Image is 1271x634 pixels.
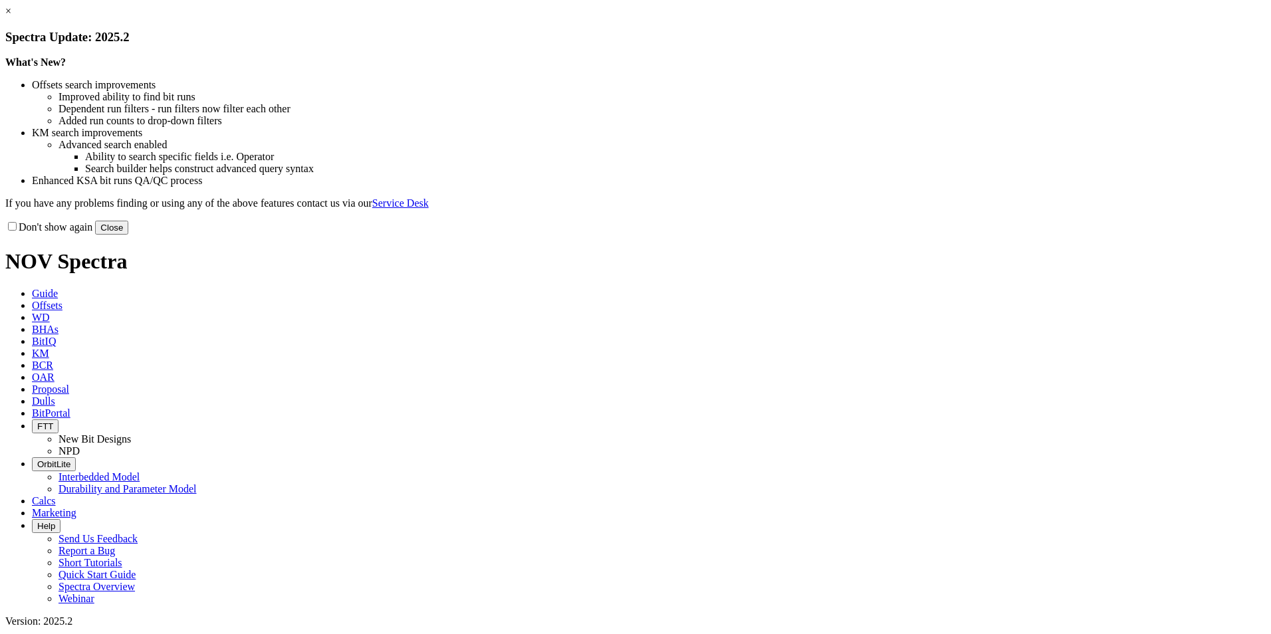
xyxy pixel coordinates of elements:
span: BCR [32,360,53,371]
span: OAR [32,371,55,383]
p: If you have any problems finding or using any of the above features contact us via our [5,197,1266,209]
input: Don't show again [8,222,17,231]
span: Calcs [32,495,56,506]
a: NPD [58,445,80,457]
li: Enhanced KSA bit runs QA/QC process [32,175,1266,187]
span: Marketing [32,507,76,518]
a: × [5,5,11,17]
span: FTT [37,421,53,431]
span: BitIQ [32,336,56,347]
span: Proposal [32,383,69,395]
span: WD [32,312,50,323]
span: BitPortal [32,407,70,419]
span: Help [37,521,55,531]
a: Report a Bug [58,545,115,556]
a: Spectra Overview [58,581,135,592]
li: Search builder helps construct advanced query syntax [85,163,1266,175]
span: Dulls [32,395,55,407]
span: BHAs [32,324,58,335]
li: Dependent run filters - run filters now filter each other [58,103,1266,115]
h3: Spectra Update: 2025.2 [5,30,1266,45]
a: Webinar [58,593,94,604]
h1: NOV Spectra [5,249,1266,274]
li: Added run counts to drop-down filters [58,115,1266,127]
li: Offsets search improvements [32,79,1266,91]
label: Don't show again [5,221,92,233]
span: Guide [32,288,58,299]
a: Quick Start Guide [58,569,136,580]
a: Short Tutorials [58,557,122,568]
a: New Bit Designs [58,433,131,445]
span: KM [32,348,49,359]
div: Version: 2025.2 [5,615,1266,627]
a: Durability and Parameter Model [58,483,197,494]
strong: What's New? [5,56,66,68]
li: KM search improvements [32,127,1266,139]
li: Ability to search specific fields i.e. Operator [85,151,1266,163]
span: Offsets [32,300,62,311]
a: Interbedded Model [58,471,140,482]
li: Advanced search enabled [58,139,1266,151]
li: Improved ability to find bit runs [58,91,1266,103]
span: OrbitLite [37,459,70,469]
a: Service Desk [372,197,429,209]
a: Send Us Feedback [58,533,138,544]
button: Close [95,221,128,235]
